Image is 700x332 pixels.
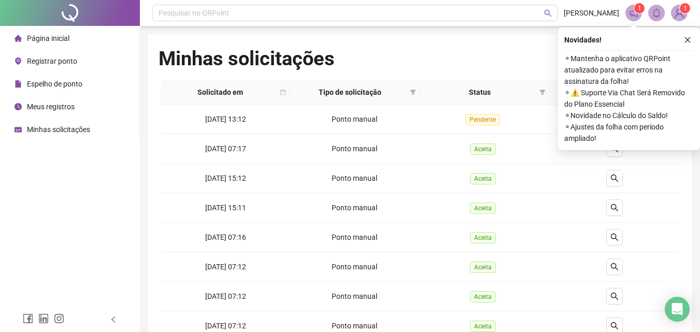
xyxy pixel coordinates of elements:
span: Meus registros [27,103,75,111]
span: instagram [54,313,64,324]
span: Espelho de ponto [27,80,82,88]
span: ⚬ Novidade no Cálculo do Saldo! [564,110,694,121]
span: [DATE] 13:12 [205,115,246,123]
span: [DATE] 07:16 [205,233,246,241]
span: filter [537,84,548,100]
span: [DATE] 07:12 [205,263,246,271]
span: Aceita [470,203,496,214]
span: 1 [638,5,641,12]
span: filter [539,89,546,95]
span: notification [629,8,638,18]
img: 91959 [672,5,687,21]
span: ⚬ Mantenha o aplicativo QRPoint atualizado para evitar erros na assinatura da folha! [564,53,694,87]
span: [DATE] 07:12 [205,322,246,330]
span: Ponto manual [332,233,377,241]
span: Status [424,86,535,98]
span: [PERSON_NAME] [564,7,619,19]
span: left [110,316,117,323]
span: search [610,174,619,182]
span: facebook [23,313,33,324]
span: search [610,233,619,241]
span: search [610,204,619,212]
span: Minhas solicitações [27,125,90,134]
h1: Minhas solicitações [159,47,335,70]
sup: 1 [634,3,645,13]
span: filter [410,89,416,95]
span: Aceita [470,232,496,243]
span: Registrar ponto [27,57,77,65]
span: Ponto manual [332,174,377,182]
span: ⚬ Ajustes da folha com período ampliado! [564,121,694,144]
span: Ponto manual [332,263,377,271]
span: home [15,35,22,42]
th: Detalhes [550,80,679,105]
span: close [684,36,691,44]
span: [DATE] 15:12 [205,174,246,182]
span: Ponto manual [332,322,377,330]
span: Novidades ! [564,34,602,46]
span: Página inicial [27,34,69,42]
span: search [610,292,619,300]
span: Ponto manual [332,145,377,153]
span: [DATE] 07:17 [205,145,246,153]
span: search [610,263,619,271]
sup: Atualize o seu contato no menu Meus Dados [680,3,690,13]
span: ⚬ ⚠️ Suporte Via Chat Será Removido do Plano Essencial [564,87,694,110]
span: linkedin [38,313,49,324]
span: Aceita [470,173,496,184]
span: Solicitado em [165,86,276,98]
div: Open Intercom Messenger [665,297,690,322]
span: [DATE] 15:11 [205,204,246,212]
span: calendar [280,89,286,95]
span: Ponto manual [332,115,377,123]
span: calendar [278,84,288,100]
span: Aceita [470,321,496,332]
span: Aceita [470,291,496,302]
span: Pendente [465,114,500,125]
span: clock-circle [15,103,22,110]
span: [DATE] 07:12 [205,292,246,300]
span: 1 [683,5,687,12]
span: Aceita [470,143,496,155]
span: bell [652,8,661,18]
span: Aceita [470,262,496,273]
span: file [15,80,22,88]
span: Ponto manual [332,292,377,300]
span: search [544,9,552,17]
span: filter [408,84,418,100]
span: schedule [15,126,22,133]
span: environment [15,57,22,65]
span: Ponto manual [332,204,377,212]
span: Tipo de solicitação [294,86,405,98]
span: search [610,322,619,330]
